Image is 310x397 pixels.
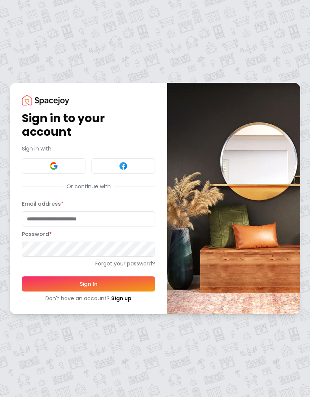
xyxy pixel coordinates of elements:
[22,260,155,267] a: Forgot your password?
[22,200,64,208] label: Email address
[22,276,155,292] button: Sign In
[119,161,128,171] img: Facebook signin
[22,95,69,105] img: Spacejoy Logo
[49,161,58,171] img: Google signin
[64,183,114,190] span: Or continue with
[22,295,155,302] div: Don't have an account?
[22,145,155,152] p: Sign in with
[167,83,300,314] img: banner
[22,112,155,139] h1: Sign in to your account
[111,295,132,302] a: Sign up
[22,230,52,238] label: Password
